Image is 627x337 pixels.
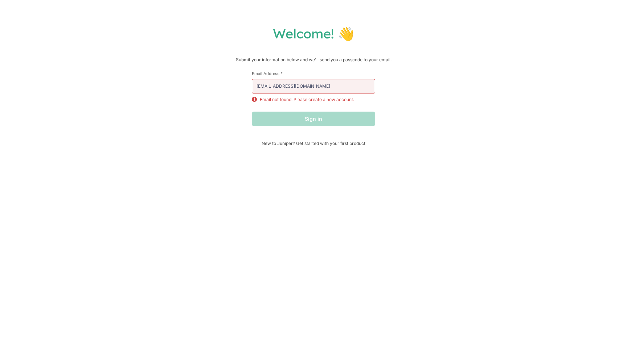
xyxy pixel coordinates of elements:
p: Email not found. Please create a new account. [260,96,354,103]
span: New to Juniper? Get started with your first product [252,141,375,146]
input: email@example.com [252,79,375,93]
h1: Welcome! 👋 [7,25,620,42]
label: Email Address [252,71,375,76]
span: This field is required. [280,71,283,76]
p: Submit your information below and we'll send you a passcode to your email. [7,56,620,63]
